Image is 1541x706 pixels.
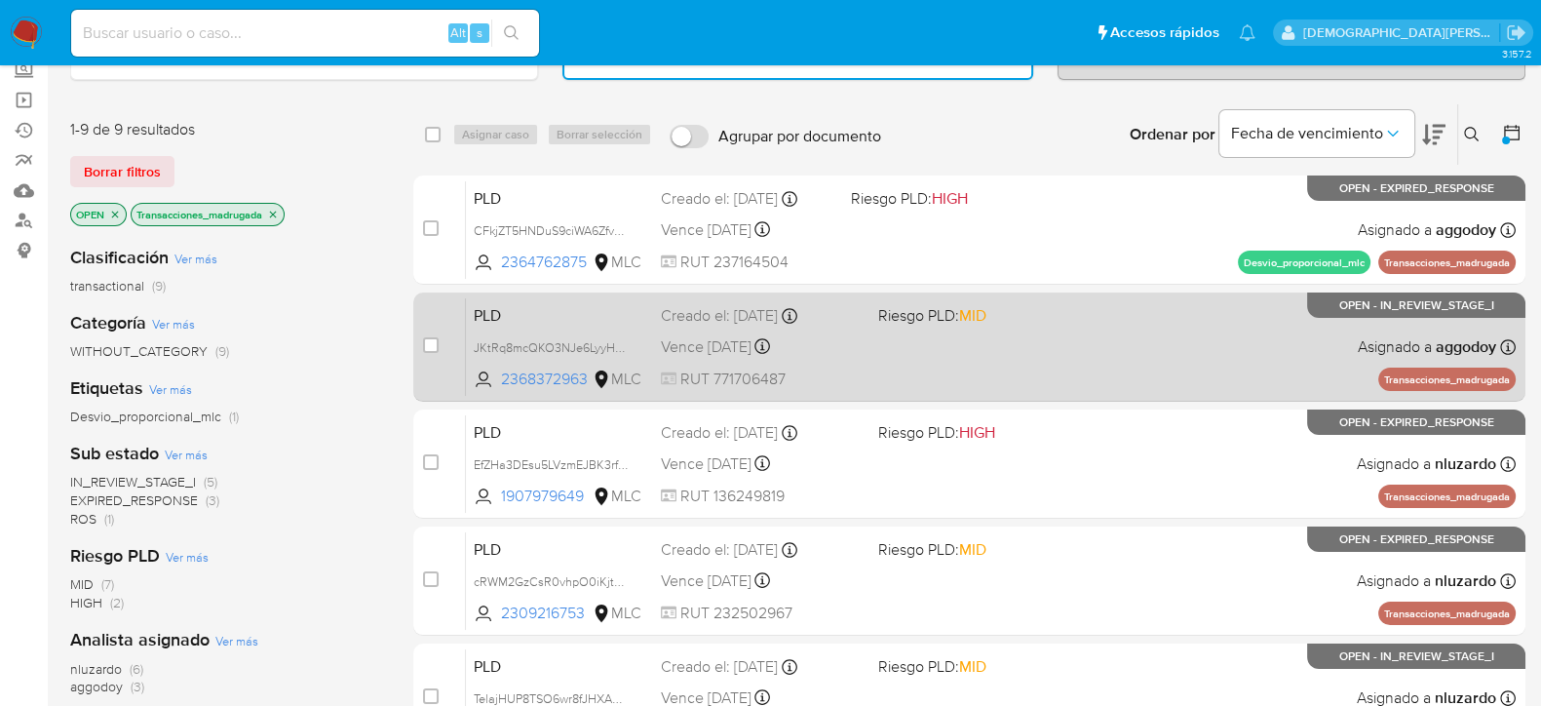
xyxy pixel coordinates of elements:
[1110,22,1219,43] span: Accesos rápidos
[1506,22,1526,43] a: Salir
[1239,24,1255,41] a: Notificaciones
[1303,23,1500,42] p: cristian.porley@mercadolibre.com
[477,23,482,42] span: s
[1501,46,1531,61] span: 3.157.2
[450,23,466,42] span: Alt
[491,20,531,47] button: search-icon
[71,20,539,46] input: Buscar usuario o caso...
